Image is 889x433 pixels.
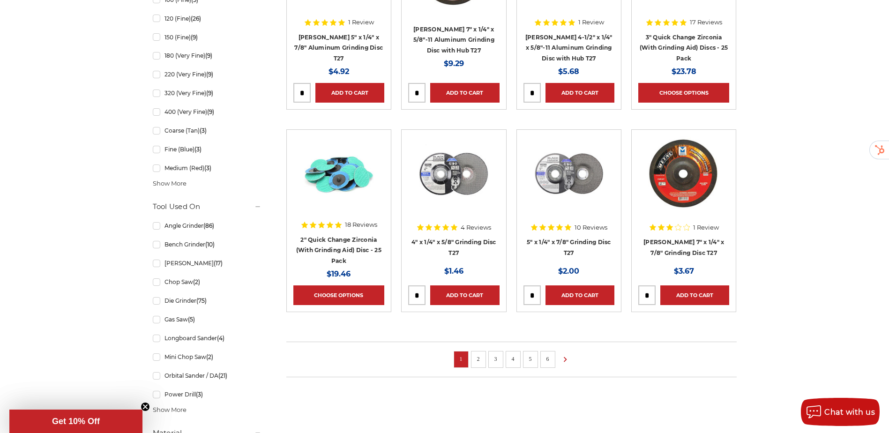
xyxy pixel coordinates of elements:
a: Power Drill [153,386,261,403]
span: 1 Review [578,19,604,25]
a: 120 (Fine) [153,10,261,27]
a: 150 (Fine) [153,29,261,45]
span: (75) [196,297,207,304]
a: Choose Options [293,285,384,305]
a: Choose Options [638,83,729,103]
a: Medium (Red) [153,160,261,176]
span: (9) [205,52,212,59]
span: (21) [218,372,227,379]
a: [PERSON_NAME] 4-1/2" x 1/4" x 5/8"-11 Aluminum Grinding Disc with Hub T27 [525,34,613,62]
span: (26) [191,15,201,22]
a: [PERSON_NAME] 7" x 1/4" x 5/8"-11 Aluminum Grinding Disc with Hub T27 [413,26,494,54]
a: 4 inch BHA grinding wheels [408,136,499,227]
a: 2" Quick Change Zirconia (With Grinding Aid) Disc - 25 Pack [296,236,381,264]
a: Add to Cart [430,83,499,103]
span: $23.78 [672,67,696,76]
a: Chop Saw [153,274,261,290]
a: Add to Cart [545,83,614,103]
span: $19.46 [327,269,351,278]
span: 10 Reviews [575,224,607,231]
span: $1.46 [444,267,463,276]
span: (4) [217,335,224,342]
a: Longboard Sander [153,330,261,346]
span: (3) [200,127,207,134]
a: Bench Grinder [153,236,261,253]
a: [PERSON_NAME] [153,255,261,271]
span: (9) [207,108,214,115]
a: Orbital Sander / DA [153,367,261,384]
div: Get 10% OffClose teaser [9,410,142,433]
a: 2 inch zirconia plus grinding aid quick change disc [293,136,384,227]
span: Get 10% Off [52,417,100,426]
h5: Tool Used On [153,201,261,212]
button: Close teaser [141,402,150,411]
a: 220 (Very Fine) [153,66,261,82]
span: $3.67 [674,267,694,276]
span: (2) [193,278,200,285]
a: Add to Cart [315,83,384,103]
a: Coarse (Tan) [153,122,261,139]
a: 3" Quick Change Zirconia (With Grinding Aid) Discs - 25 Pack [640,34,728,62]
a: 4 [508,354,518,364]
span: 18 Reviews [345,222,377,228]
button: Chat with us [801,398,880,426]
span: (9) [206,90,213,97]
a: Angle Grinder [153,217,261,234]
span: Show More [153,179,187,188]
span: $2.00 [558,267,579,276]
a: Gas Saw [153,311,261,328]
span: (9) [191,34,198,41]
span: (5) [188,316,195,323]
img: 5 inch x 1/4 inch BHA grinding disc [531,136,606,211]
span: (9) [206,71,213,78]
a: 2 [474,354,483,364]
span: Show More [153,405,187,415]
a: 5" x 1/4" x 7/8" Grinding Disc T27 [527,239,611,256]
a: 3 [491,354,501,364]
a: 180 (Very Fine) [153,47,261,64]
img: 7" x 1/4" x 7/8" Mercer Grinding Wheel [644,136,723,211]
a: [PERSON_NAME] 7" x 1/4" x 7/8" Grinding Disc T27 [643,239,724,256]
span: (3) [194,146,202,153]
a: Fine (Blue) [153,141,261,157]
a: [PERSON_NAME] 5" x 1/4" x 7/8" Aluminum Grinding Disc T27 [294,34,383,62]
a: 7" x 1/4" x 7/8" Mercer Grinding Wheel [638,136,729,227]
span: Chat with us [824,408,875,417]
a: 4" x 1/4" x 5/8" Grinding Disc T27 [411,239,496,256]
span: (3) [196,391,203,398]
span: $5.68 [558,67,579,76]
span: (2) [206,353,213,360]
span: (10) [205,241,215,248]
a: 400 (Very Fine) [153,104,261,120]
span: $9.29 [444,59,464,68]
span: (17) [214,260,223,267]
a: 6 [543,354,553,364]
span: 1 Review [348,19,374,25]
a: Mini Chop Saw [153,349,261,365]
img: 2 inch zirconia plus grinding aid quick change disc [301,136,376,211]
a: 5 [526,354,535,364]
a: Add to Cart [545,285,614,305]
span: $4.92 [329,67,349,76]
a: Add to Cart [430,285,499,305]
span: (3) [204,164,211,172]
a: 5 inch x 1/4 inch BHA grinding disc [523,136,614,227]
span: 4 Reviews [461,224,491,231]
a: Add to Cart [660,285,729,305]
span: 17 Reviews [690,19,722,25]
a: 320 (Very Fine) [153,85,261,101]
img: 4 inch BHA grinding wheels [416,136,491,211]
span: (86) [203,222,214,229]
a: Die Grinder [153,292,261,309]
span: 1 Review [693,224,719,231]
a: 1 [456,354,466,364]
